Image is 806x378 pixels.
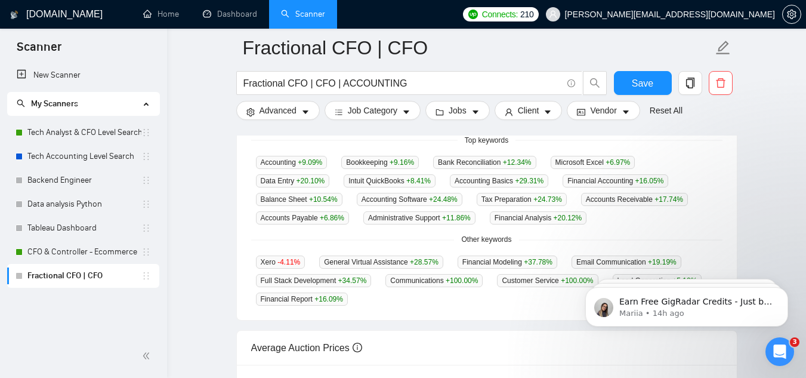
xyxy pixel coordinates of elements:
[679,78,702,88] span: copy
[141,223,151,233] span: holder
[27,145,141,168] a: Tech Accounting Level Search
[606,158,630,167] span: +6.97 %
[353,343,362,352] span: info-circle
[561,276,593,285] span: +100.00 %
[449,104,467,117] span: Jobs
[17,99,25,107] span: search
[782,10,801,19] a: setting
[549,10,557,19] span: user
[27,121,141,145] a: Tech Analyst & CFO Level Search
[256,293,348,306] span: Financial Report
[7,145,159,168] li: Tech Accounting Level Search
[7,264,159,288] li: Fractional CFO | CFO
[256,256,305,269] span: Xero
[583,71,607,95] button: search
[782,5,801,24] button: setting
[243,33,713,63] input: Scanner name...
[446,276,478,285] span: +100.00 %
[363,211,475,225] span: Administrative Support
[567,262,806,346] iframe: Intercom notifications message
[495,101,563,120] button: userClientcaret-down
[141,247,151,257] span: holder
[10,5,18,24] img: logo
[142,350,154,362] span: double-left
[256,156,328,169] span: Accounting
[243,76,562,91] input: Search Freelance Jobs...
[27,264,141,288] a: Fractional CFO | CFO
[477,193,567,206] span: Tax Preparation
[433,156,536,169] span: Bank Reconciliation
[520,8,533,21] span: 210
[632,76,653,91] span: Save
[648,258,677,266] span: +19.19 %
[27,168,141,192] a: Backend Engineer
[583,78,606,88] span: search
[141,128,151,137] span: holder
[7,121,159,145] li: Tech Analyst & CFO Level Search
[335,107,343,116] span: bars
[709,78,732,88] span: delete
[425,101,490,120] button: folderJobscaret-down
[553,214,582,222] span: +20.12 %
[406,177,431,185] span: +8.41 %
[622,107,630,116] span: caret-down
[533,195,562,204] span: +24.73 %
[31,99,78,109] span: My Scanners
[497,274,598,287] span: Customer Service
[429,195,458,204] span: +24.48 %
[357,193,462,206] span: Accounting Software
[7,216,159,240] li: Tableau Dashboard
[402,107,410,116] span: caret-down
[458,256,557,269] span: Financial Modeling
[410,258,438,266] span: +28.57 %
[482,8,518,21] span: Connects:
[7,63,159,87] li: New Scanner
[635,177,664,185] span: +16.05 %
[783,10,801,19] span: setting
[319,256,443,269] span: General Virtual Assistance
[256,193,342,206] span: Balance Sheet
[650,104,683,117] a: Reset All
[141,176,151,185] span: holder
[468,10,478,19] img: upwork-logo.png
[515,177,543,185] span: +29.31 %
[678,71,702,95] button: copy
[27,240,141,264] a: CFO & Controller - Ecommerce
[436,107,444,116] span: folder
[246,107,255,116] span: setting
[790,337,799,347] span: 3
[256,174,330,188] span: Data Entry
[524,258,552,266] span: +37.78 %
[141,152,151,161] span: holder
[309,195,338,204] span: +10.54 %
[551,156,635,169] span: Microsoft Excel
[251,331,722,365] div: Average Auction Prices
[260,104,297,117] span: Advanced
[709,71,733,95] button: delete
[281,9,325,19] a: searchScanner
[505,107,513,116] span: user
[348,104,397,117] span: Job Category
[581,193,688,206] span: Accounts Receivable
[715,40,731,56] span: edit
[301,107,310,116] span: caret-down
[298,158,322,167] span: +9.09 %
[458,135,515,146] span: Top keywords
[236,101,320,120] button: settingAdvancedcaret-down
[338,276,367,285] span: +34.57 %
[143,9,179,19] a: homeHome
[320,214,344,222] span: +6.86 %
[590,104,616,117] span: Vendor
[344,174,436,188] span: Intuit QuickBooks
[567,79,575,87] span: info-circle
[454,234,518,245] span: Other keywords
[17,99,78,109] span: My Scanners
[518,104,539,117] span: Client
[314,295,343,303] span: +16.09 %
[297,177,325,185] span: +20.10 %
[442,214,471,222] span: +11.86 %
